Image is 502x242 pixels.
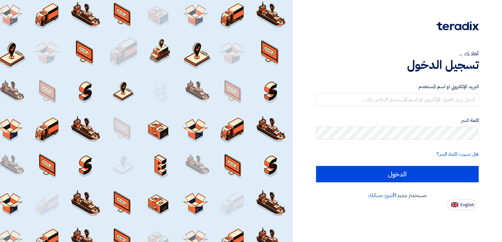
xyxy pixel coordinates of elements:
[316,166,479,182] input: الدخول
[316,50,479,58] div: أهلا بك ...
[316,192,479,199] div: مستخدم جديد؟
[451,202,458,207] img: en-US.png
[316,83,479,91] label: البريد الإلكتروني او اسم المستخدم
[316,58,479,72] h1: تسجيل الدخول
[437,150,479,158] a: هل نسيت كلمة السر؟
[447,199,476,210] button: English
[460,203,474,207] span: English
[437,21,479,30] img: Teradix logo
[368,192,394,199] a: أنشئ حسابك
[316,93,479,106] input: أدخل بريد العمل الإلكتروني او اسم المستخدم الخاص بك ...
[316,117,479,124] label: كلمة السر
